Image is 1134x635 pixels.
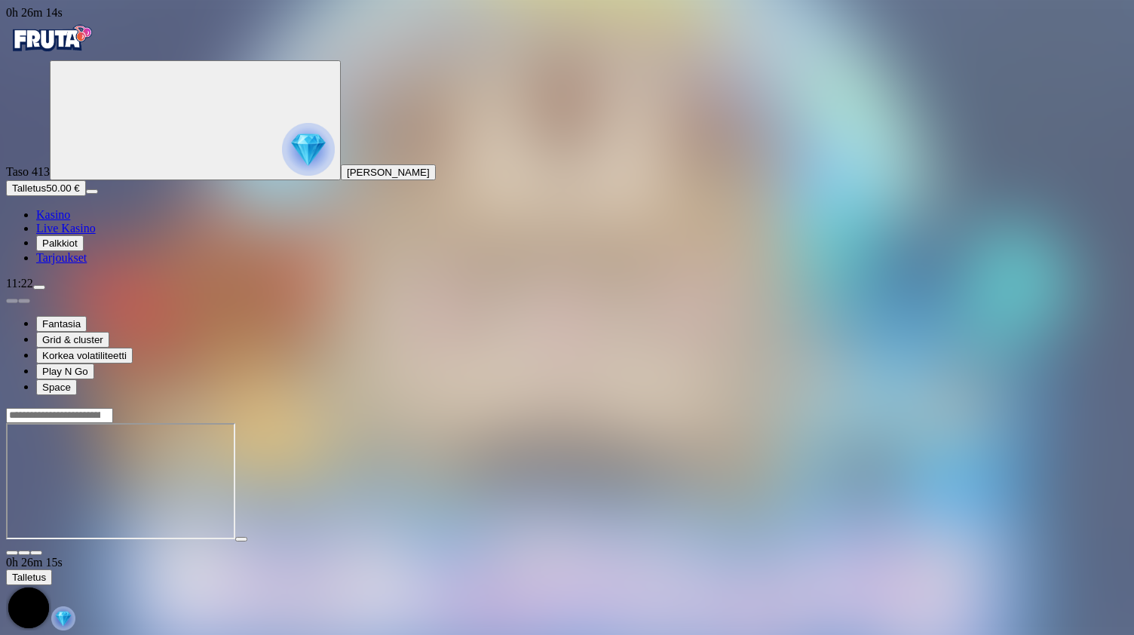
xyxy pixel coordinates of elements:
[36,251,87,264] span: Tarjoukset
[50,60,341,180] button: reward progress
[12,183,46,194] span: Talletus
[33,285,45,290] button: menu
[36,251,87,264] a: gift-inverted iconTarjoukset
[6,408,113,423] input: Search
[42,318,81,330] span: Fantasia
[36,208,70,221] a: diamond iconKasino
[6,551,18,555] button: close icon
[282,123,335,176] img: reward progress
[42,382,71,393] span: Space
[6,165,50,178] span: Taso 413
[42,334,103,345] span: Grid & cluster
[6,20,1128,265] nav: Primary
[42,350,127,361] span: Korkea volatiliteetti
[6,20,97,57] img: Fruta
[6,6,63,19] span: user session time
[51,606,75,630] img: reward-icon
[341,164,436,180] button: [PERSON_NAME]
[36,222,96,235] span: Live Kasino
[36,222,96,235] a: poker-chip iconLive Kasino
[42,366,88,377] span: Play N Go
[6,180,86,196] button: Talletusplus icon50.00 €
[347,167,430,178] span: [PERSON_NAME]
[36,316,87,332] button: Fantasia
[46,183,79,194] span: 50.00 €
[6,47,97,60] a: Fruta
[36,332,109,348] button: Grid & cluster
[36,364,94,379] button: Play N Go
[6,423,235,539] iframe: Reactoonz
[18,299,30,303] button: next slide
[36,379,77,395] button: Space
[6,299,18,303] button: prev slide
[6,277,33,290] span: 11:22
[6,569,52,585] button: Talletus
[30,551,42,555] button: fullscreen icon
[86,189,98,194] button: menu
[42,238,78,249] span: Palkkiot
[12,572,46,583] span: Talletus
[6,556,1128,633] div: Game menu
[36,208,70,221] span: Kasino
[235,537,247,541] button: play icon
[18,551,30,555] button: chevron-down icon
[6,556,63,569] span: user session time
[36,348,133,364] button: Korkea volatiliteetti
[36,235,84,251] button: reward iconPalkkiot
